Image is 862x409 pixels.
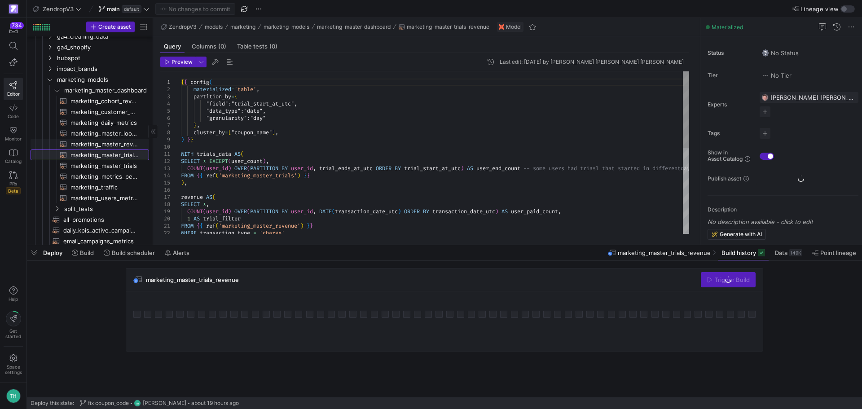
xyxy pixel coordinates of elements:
span: Space settings [5,364,22,375]
span: marketing_master_revenue​​​​​​​​​​ [70,139,139,150]
span: ORDER [376,165,391,172]
span: hubspot [57,53,148,63]
span: ref [206,172,215,179]
span: PARTITION [250,165,278,172]
button: Help [4,282,23,306]
span: user_end_count [476,165,520,172]
span: user_id [291,208,313,215]
span: ZendropV3 [43,5,74,13]
a: marketing_traffic​​​​​​​​​​ [31,182,149,193]
a: PRsBeta [4,167,23,198]
span: } [307,172,310,179]
div: Last edit: [DATE] by [PERSON_NAME] [PERSON_NAME] [PERSON_NAME] [500,59,684,65]
div: 18 [160,201,170,208]
span: all_promotions​​​​​​​​​​ [63,215,139,225]
a: Editor [4,78,23,100]
span: PRs [9,181,17,186]
span: , [206,201,209,208]
a: marketing_users_metrics​​​​​​​​​​ [31,193,149,203]
span: ZendropV3 [169,24,197,30]
span: Publish asset [708,176,741,182]
button: No statusNo Status [760,47,801,59]
span: Data [775,249,787,256]
img: No status [762,49,769,57]
span: "day" [250,114,266,122]
span: (0) [218,44,226,49]
p: Description [708,207,858,213]
div: Press SPACE to select this row. [31,53,149,63]
span: Show in Asset Catalog [708,150,743,162]
span: BY [281,208,288,215]
span: marketing_cohort_revenue​​​​​​​​​​ [70,96,139,106]
span: Build history [721,249,756,256]
div: Press SPACE to select this row. [31,42,149,53]
button: Build scheduler [100,245,159,260]
span: ga4_shopify [57,42,148,53]
span: revenue [181,194,203,201]
span: Beta [6,187,21,194]
div: Press SPACE to select this row. [31,74,149,85]
span: models [205,24,223,30]
span: ) [495,208,498,215]
span: "coupon_name" [231,129,272,136]
span: COUNT [187,208,203,215]
span: Preview [172,59,193,65]
div: 12 [160,158,170,165]
span: 'table' [234,86,256,93]
span: ( [203,165,206,172]
button: No tierNo Tier [760,70,794,81]
a: all_promotions​​​​​​​​​​ [31,214,149,225]
span: SELECT [181,158,200,165]
span: "granularity" [206,114,247,122]
a: marketing_master_lookup​​​​​​​​​​ [31,128,149,139]
span: Build scheduler [112,249,155,256]
span: , [313,208,316,215]
span: Code [8,114,19,119]
div: 734 [10,22,24,29]
span: transaction_type [200,229,250,237]
div: 14 [160,172,170,179]
span: ( [209,79,212,86]
span: Model [506,24,522,30]
span: { [200,222,203,229]
span: marketing_master_trials_revenue [146,276,239,283]
span: user_count [231,158,263,165]
span: , [266,158,269,165]
span: AS [467,165,473,172]
div: 8 [160,129,170,136]
span: } [187,136,190,143]
span: AS [234,150,241,158]
span: marketing [230,24,255,30]
div: 9 [160,136,170,143]
div: Press SPACE to select this row. [31,225,149,236]
div: Press SPACE to select this row. [31,193,149,203]
a: Code [4,100,23,123]
span: AS [194,215,200,222]
span: AS [206,194,212,201]
span: (0) [269,44,277,49]
span: Monitor [5,136,22,141]
button: ZendropV3 [158,22,199,32]
span: ) [228,208,231,215]
span: ) [263,158,266,165]
p: No description available - click to edit [708,218,858,225]
span: Table tests [237,44,277,49]
div: 149K [789,249,802,256]
span: ORDER [404,208,420,215]
a: marketing_customer_waterfall​​​​​​​​​​ [31,106,149,117]
span: Point lineage [820,249,856,256]
button: Generate with AI [708,229,766,240]
span: } [303,172,307,179]
div: Press SPACE to select this row. [31,63,149,74]
span: marketing_users_metrics​​​​​​​​​​ [70,193,139,203]
button: Getstarted [4,308,23,343]
span: : [241,107,244,114]
span: Experts [708,101,752,108]
span: Lineage view [800,5,839,13]
span: } [307,222,310,229]
span: user_paid_count [511,208,558,215]
span: -- some users had triasl that started in different [523,165,681,172]
span: } [190,136,194,143]
button: models [202,22,225,32]
span: ( [215,222,219,229]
